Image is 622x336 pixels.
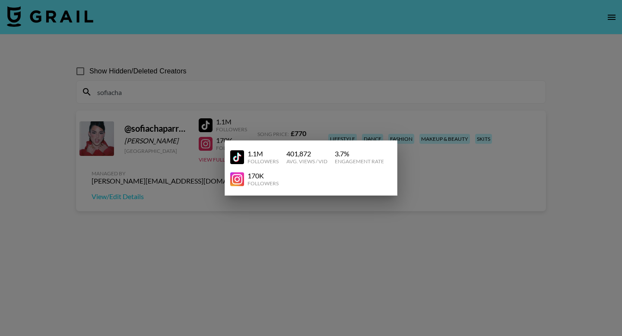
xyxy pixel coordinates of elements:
div: Followers [248,180,279,187]
img: YouTube [230,150,244,164]
div: Followers [248,158,279,165]
img: YouTube [230,172,244,186]
div: 401,872 [286,149,327,158]
div: 170K [248,171,279,180]
div: Avg. Views / Vid [286,158,327,165]
div: 1.1M [248,149,279,158]
div: 3.7 % [335,149,384,158]
div: Engagement Rate [335,158,384,165]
